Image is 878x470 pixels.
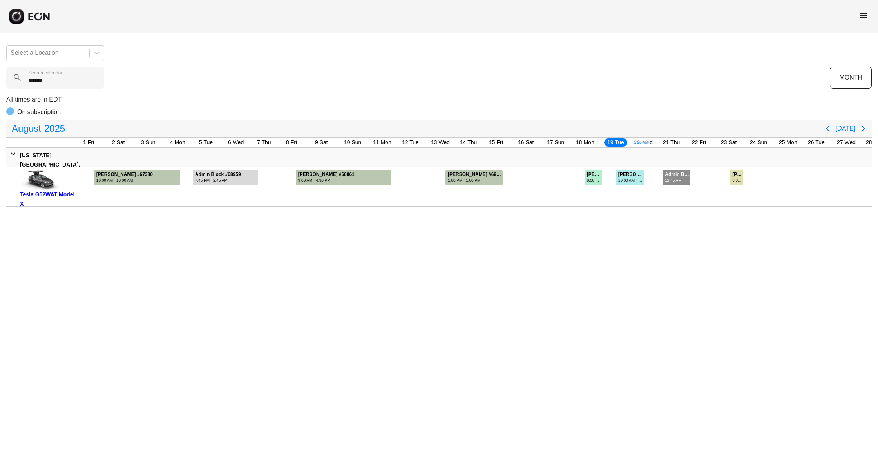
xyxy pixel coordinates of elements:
div: 14 Thu [458,138,478,147]
div: 24 Sun [748,138,769,147]
div: 23 Sat [719,138,738,147]
div: Admin Block #68944 [665,172,689,178]
span: 2025 [43,121,67,136]
div: [PERSON_NAME] #69153 [448,172,502,178]
p: All times are in EDT [6,95,872,104]
div: Rented for 3 days by Admin Block Current status is rental [192,167,259,185]
div: 10:00 AM - 10:00 AM [618,178,643,183]
button: [DATE] [836,122,855,136]
button: Next page [855,121,871,136]
div: Rented for 1 days by jon ortiz Current status is rental [584,167,603,185]
div: 12:45 AM - 12:00 AM [665,178,689,183]
div: 10:00 AM - 10:00 AM [96,178,153,183]
span: August [10,121,43,136]
div: [PERSON_NAME] #69172 [732,172,742,178]
div: [US_STATE][GEOGRAPHIC_DATA], [GEOGRAPHIC_DATA] [20,151,80,179]
div: 25 Mon [777,138,799,147]
label: Search calendar [28,70,62,76]
div: Rented for 4 days by Carlos Pellegrini Current status is completed [295,167,391,185]
div: 11 Mon [371,138,393,147]
div: 8:30 AM - 8:00 PM [732,178,742,183]
div: 26 Tue [806,138,826,147]
div: Rented for 3 days by Rob Matei Current status is completed [94,167,181,185]
div: 3 Sun [139,138,157,147]
div: 1:00 PM - 1:00 PM [448,178,502,183]
div: 12 Tue [400,138,420,147]
div: 9 Sat [313,138,329,147]
div: 16 Sat [516,138,535,147]
div: Rented for 1 days by Xavier Morel Current status is confirmed [616,167,644,185]
div: Tesla G52WAT Model X [20,190,78,209]
button: MONTH [830,67,872,89]
div: 8:00 AM - 11:30 PM [587,178,602,183]
div: 9:00 AM - 4:30 PM [298,178,355,183]
div: 22 Fri [690,138,708,147]
div: 5 Tue [197,138,214,147]
div: [PERSON_NAME] #70270 [587,172,602,178]
div: 8 Fri [284,138,299,147]
div: 21 Thu [661,138,681,147]
div: 27 Wed [835,138,857,147]
div: Rented for 1 days by RICHARD PERO Current status is verified [730,167,743,185]
div: 10 Sun [342,138,363,147]
button: Previous page [820,121,836,136]
div: 4 Mon [168,138,187,147]
div: 18 Mon [574,138,596,147]
img: car [20,170,59,190]
div: 6 Wed [226,138,245,147]
span: menu [859,11,869,20]
p: On subscription [17,107,61,117]
div: Rented for 1 days by Admin Block Current status is rental [662,167,690,185]
div: [PERSON_NAME] #70407 [618,172,643,178]
div: Rented for 2 days by John Harrington Current status is completed [445,167,503,185]
div: 2 Sat [110,138,127,147]
div: 1 Fri [81,138,96,147]
div: 7 Thu [255,138,273,147]
div: [PERSON_NAME] #67380 [96,172,153,178]
div: 15 Fri [487,138,505,147]
div: 20 Wed [632,138,654,147]
div: Admin Block #68959 [195,172,241,178]
div: 7:45 PM - 2:45 AM [195,178,241,183]
div: [PERSON_NAME] #66861 [298,172,355,178]
button: August2025 [7,121,70,136]
div: 13 Wed [429,138,451,147]
div: 17 Sun [545,138,566,147]
div: 19 Tue [603,138,628,147]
